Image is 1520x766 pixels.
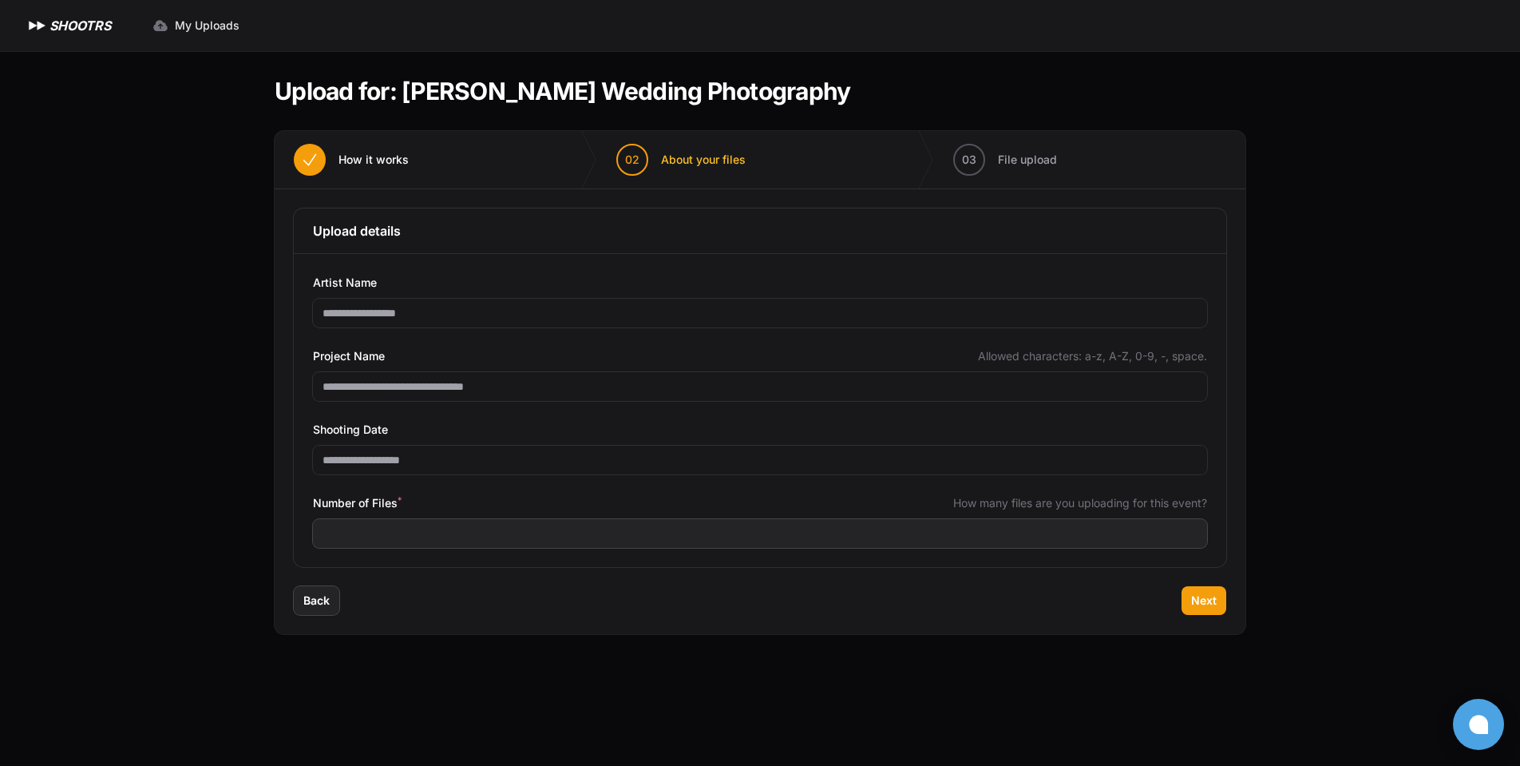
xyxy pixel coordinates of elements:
a: SHOOTRS SHOOTRS [26,16,111,35]
span: About your files [661,152,746,168]
button: Back [294,586,339,615]
span: My Uploads [175,18,239,34]
span: 02 [625,152,639,168]
span: How many files are you uploading for this event? [953,495,1207,511]
button: Open chat window [1453,699,1504,750]
span: Shooting Date [313,420,388,439]
span: File upload [998,152,1057,168]
span: How it works [338,152,409,168]
span: Back [303,593,330,609]
button: 03 File upload [934,131,1076,189]
span: Number of Files [313,494,402,513]
span: 03 [962,152,976,168]
h3: Upload details [313,221,1207,240]
button: Next [1182,586,1226,615]
h1: SHOOTRS [49,16,111,35]
span: Project Name [313,347,385,366]
a: My Uploads [143,11,249,40]
span: Next [1191,593,1217,609]
button: How it works [275,131,428,189]
span: Allowed characters: a-z, A-Z, 0-9, -, space. [978,348,1207,364]
h1: Upload for: [PERSON_NAME] Wedding Photography [275,77,850,105]
span: Artist Name [313,273,377,292]
img: SHOOTRS [26,16,49,35]
button: 02 About your files [597,131,765,189]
